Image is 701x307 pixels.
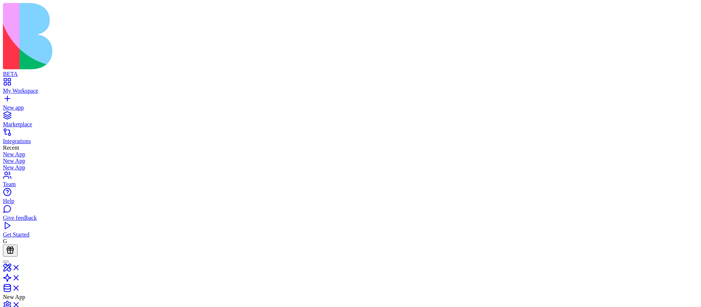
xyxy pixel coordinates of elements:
a: Help [3,191,698,204]
a: New App [3,164,698,171]
div: Team [3,181,698,188]
div: Give feedback [3,215,698,221]
span: Recent [3,145,19,151]
span: G [3,238,7,244]
div: Marketplace [3,121,698,128]
div: BETA [3,71,698,77]
a: Marketplace [3,115,698,128]
a: My Workspace [3,81,698,94]
div: Integrations [3,138,698,145]
div: New app [3,104,698,111]
a: New App [3,151,698,158]
a: Integrations [3,131,698,145]
a: Team [3,174,698,188]
a: New app [3,98,698,111]
span: New App [3,294,25,300]
div: My Workspace [3,88,698,94]
a: Give feedback [3,208,698,221]
img: logo [3,3,296,69]
a: BETA [3,64,698,77]
div: Get Started [3,231,698,238]
div: Help [3,198,698,204]
a: Get Started [3,225,698,238]
a: New App [3,158,698,164]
